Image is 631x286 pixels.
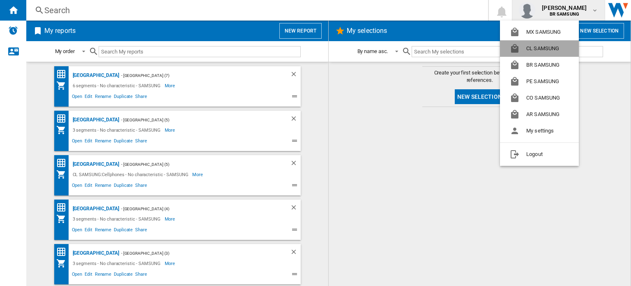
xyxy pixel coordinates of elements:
[500,106,579,123] button: AR SAMSUNG
[500,90,579,106] button: CO SAMSUNG
[500,73,579,90] button: PE SAMSUNG
[500,24,579,40] button: MX SAMSUNG
[500,57,579,73] button: BR SAMSUNG
[500,146,579,163] button: Logout
[500,123,579,139] button: My settings
[500,40,579,57] button: CL SAMSUNG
